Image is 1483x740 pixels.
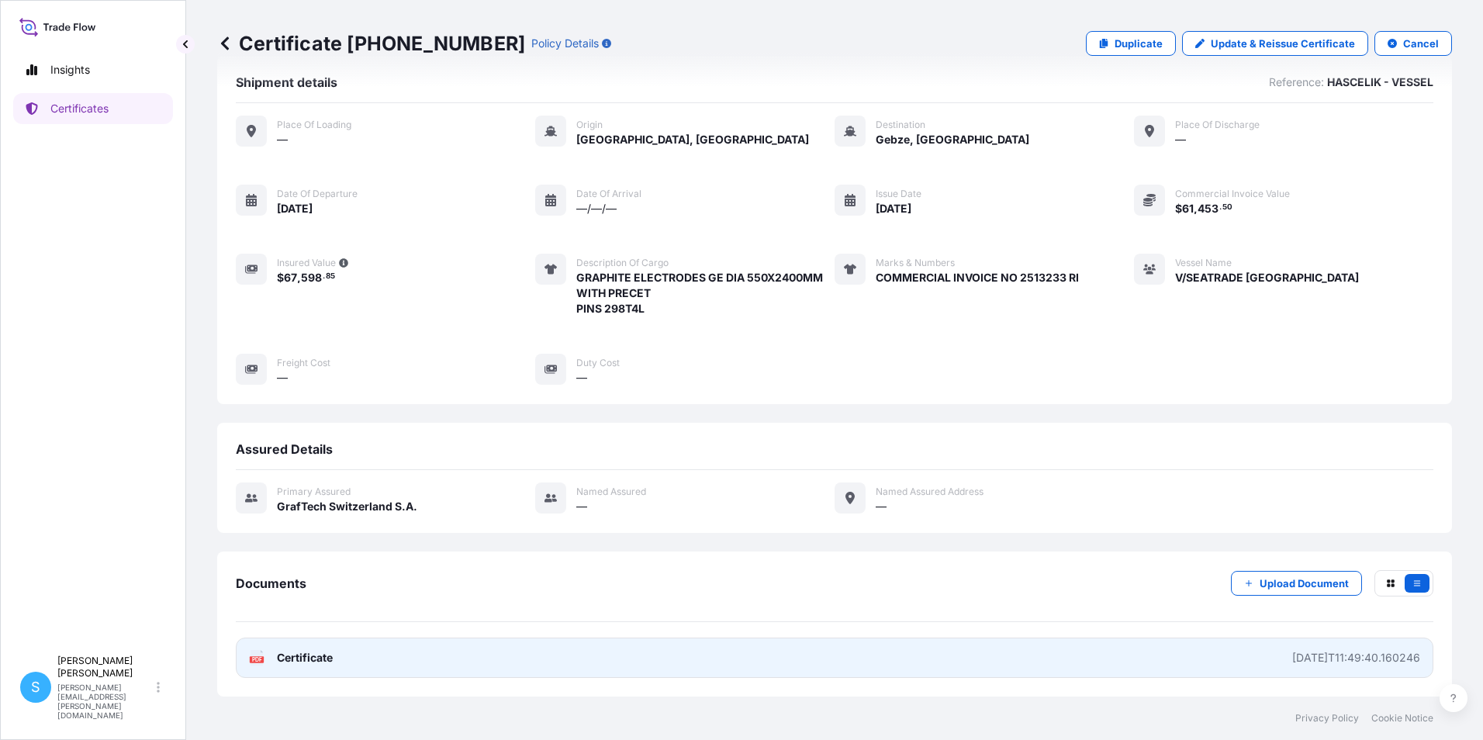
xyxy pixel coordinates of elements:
span: , [297,272,301,283]
p: Cancel [1403,36,1439,51]
p: Certificates [50,101,109,116]
span: Date of departure [277,188,358,200]
p: Update & Reissue Certificate [1211,36,1355,51]
span: Place of discharge [1175,119,1260,131]
span: — [576,370,587,386]
span: Assured Details [236,441,333,457]
span: Gebze, [GEOGRAPHIC_DATA] [876,132,1029,147]
span: Certificate [277,650,333,666]
span: — [277,370,288,386]
span: — [277,132,288,147]
span: COMMERCIAL INVOICE NO 2513233 RI [876,270,1079,285]
a: Update & Reissue Certificate [1182,31,1368,56]
span: Freight Cost [277,357,330,369]
a: Certificates [13,93,173,124]
span: Marks & Numbers [876,257,955,269]
span: —/—/— [576,201,617,216]
span: 85 [326,274,335,279]
text: PDF [252,657,262,662]
a: Cookie Notice [1371,712,1433,724]
span: [DATE] [277,201,313,216]
span: Duty Cost [576,357,620,369]
p: Upload Document [1260,576,1349,591]
span: $ [277,272,284,283]
span: Named Assured Address [876,486,983,498]
span: , [1194,203,1198,214]
span: Destination [876,119,925,131]
span: Date of arrival [576,188,641,200]
button: Upload Document [1231,571,1362,596]
span: 50 [1222,205,1232,210]
span: Origin [576,119,603,131]
span: Vessel Name [1175,257,1232,269]
span: Primary assured [277,486,351,498]
p: [PERSON_NAME][EMAIL_ADDRESS][PERSON_NAME][DOMAIN_NAME] [57,683,154,720]
p: Insights [50,62,90,78]
span: — [576,499,587,514]
span: 453 [1198,203,1219,214]
a: Duplicate [1086,31,1176,56]
span: [DATE] [876,201,911,216]
span: [GEOGRAPHIC_DATA], [GEOGRAPHIC_DATA] [576,132,809,147]
p: Certificate [PHONE_NUMBER] [217,31,525,56]
span: — [876,499,887,514]
span: Named Assured [576,486,646,498]
p: [PERSON_NAME] [PERSON_NAME] [57,655,154,679]
button: Cancel [1374,31,1452,56]
span: GRAPHITE ELECTRODES GE DIA 550X2400MM WITH PRECET PINS 298T4L [576,270,835,316]
span: 61 [1182,203,1194,214]
span: . [1219,205,1222,210]
span: Issue Date [876,188,921,200]
a: PDFCertificate[DATE]T11:49:40.160246 [236,638,1433,678]
span: GrafTech Switzerland S.A. [277,499,417,514]
span: Documents [236,576,306,591]
p: Policy Details [531,36,599,51]
p: Duplicate [1115,36,1163,51]
span: V/SEATRADE [GEOGRAPHIC_DATA] [1175,270,1359,285]
span: — [1175,132,1186,147]
span: Commercial Invoice Value [1175,188,1290,200]
a: Insights [13,54,173,85]
span: Description of cargo [576,257,669,269]
span: S [31,679,40,695]
span: Place of Loading [277,119,351,131]
span: 598 [301,272,322,283]
span: 67 [284,272,297,283]
a: Privacy Policy [1295,712,1359,724]
span: . [323,274,325,279]
span: Insured Value [277,257,336,269]
span: $ [1175,203,1182,214]
div: [DATE]T11:49:40.160246 [1292,650,1420,666]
